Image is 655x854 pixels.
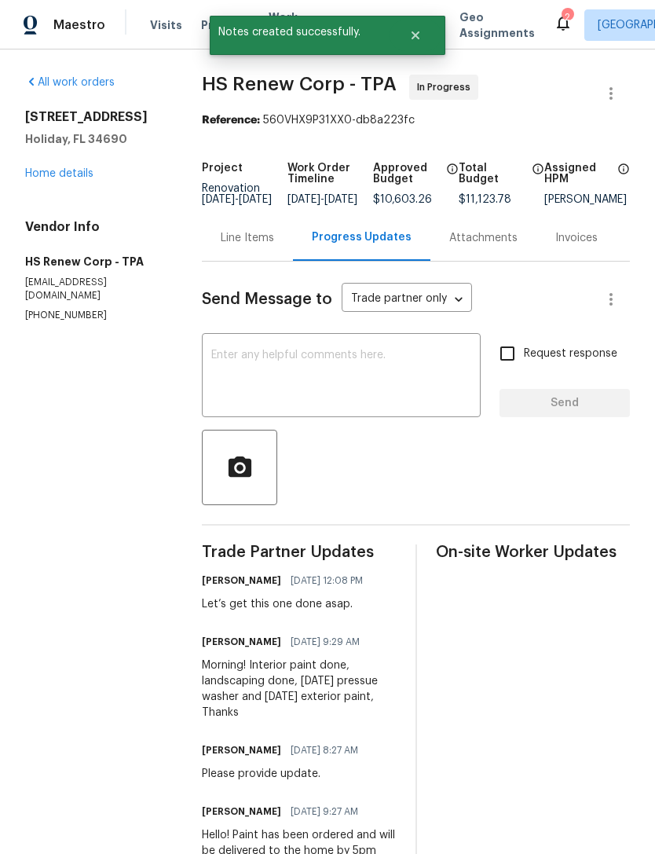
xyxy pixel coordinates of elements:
span: The total cost of line items that have been approved by both Opendoor and the Trade Partner. This... [446,163,459,194]
span: [DATE] 9:27 AM [291,804,358,819]
span: Send Message to [202,291,332,307]
button: Close [390,20,441,51]
h4: Vendor Info [25,219,164,235]
span: [DATE] [324,194,357,205]
a: Home details [25,168,93,179]
span: Visits [150,17,182,33]
h5: Project [202,163,243,174]
span: - [202,194,272,205]
span: [DATE] 9:29 AM [291,634,360,650]
p: [EMAIL_ADDRESS][DOMAIN_NAME] [25,276,164,302]
div: 560VHX9P31XX0-db8a223fc [202,112,630,128]
span: [DATE] [202,194,235,205]
span: The total cost of line items that have been proposed by Opendoor. This sum includes line items th... [532,163,544,194]
h5: Holiday, FL 34690 [25,131,164,147]
h5: Work Order Timeline [287,163,373,185]
h6: [PERSON_NAME] [202,634,281,650]
div: Line Items [221,230,274,246]
div: 2 [562,9,573,25]
span: Projects [201,17,250,33]
h6: [PERSON_NAME] [202,804,281,819]
h5: Assigned HPM [544,163,613,185]
span: [DATE] [287,194,320,205]
span: Geo Assignments [459,9,535,41]
div: Trade partner only [342,287,472,313]
p: [PHONE_NUMBER] [25,309,164,322]
div: [PERSON_NAME] [544,194,630,205]
span: Request response [524,346,617,362]
span: $10,603.26 [373,194,432,205]
h5: Total Budget [459,163,527,185]
span: [DATE] 8:27 AM [291,742,358,758]
div: Attachments [449,230,518,246]
span: Renovation [202,183,272,205]
span: - [287,194,357,205]
span: Notes created successfully. [210,16,390,49]
span: The hpm assigned to this work order. [617,163,630,194]
h5: Approved Budget [373,163,441,185]
span: In Progress [417,79,477,95]
div: Morning! Interior paint done, landscaping done, [DATE] pressue washer and [DATE] exterior paint, ... [202,658,396,720]
span: [DATE] [239,194,272,205]
b: Reference: [202,115,260,126]
div: Invoices [555,230,598,246]
span: [DATE] 12:08 PM [291,573,363,588]
span: HS Renew Corp - TPA [202,75,397,93]
span: Maestro [53,17,105,33]
h6: [PERSON_NAME] [202,742,281,758]
span: $11,123.78 [459,194,511,205]
a: All work orders [25,77,115,88]
span: Work Orders [269,9,309,41]
div: Please provide update. [202,766,368,782]
h5: HS Renew Corp - TPA [25,254,164,269]
span: Trade Partner Updates [202,544,396,560]
h2: [STREET_ADDRESS] [25,109,164,125]
div: Let’s get this one done asap. [202,596,372,612]
span: On-site Worker Updates [436,544,630,560]
div: Progress Updates [312,229,412,245]
h6: [PERSON_NAME] [202,573,281,588]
